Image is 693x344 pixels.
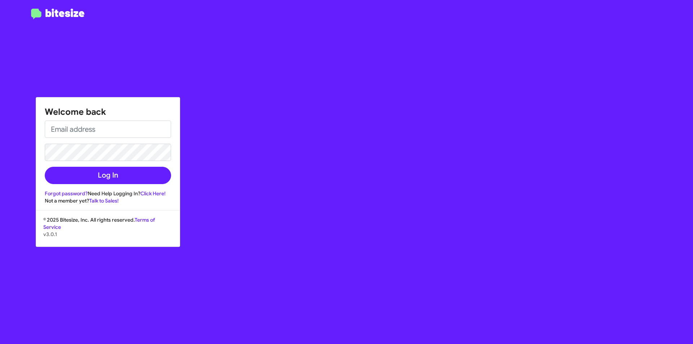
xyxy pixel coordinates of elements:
div: Not a member yet? [45,197,171,204]
div: Need Help Logging In? [45,190,171,197]
input: Email address [45,121,171,138]
h1: Welcome back [45,106,171,118]
button: Log In [45,167,171,184]
a: Talk to Sales! [89,197,119,204]
a: Forgot password? [45,190,88,197]
p: v3.0.1 [43,231,173,238]
a: Click Here! [140,190,166,197]
div: © 2025 Bitesize, Inc. All rights reserved. [36,216,180,247]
